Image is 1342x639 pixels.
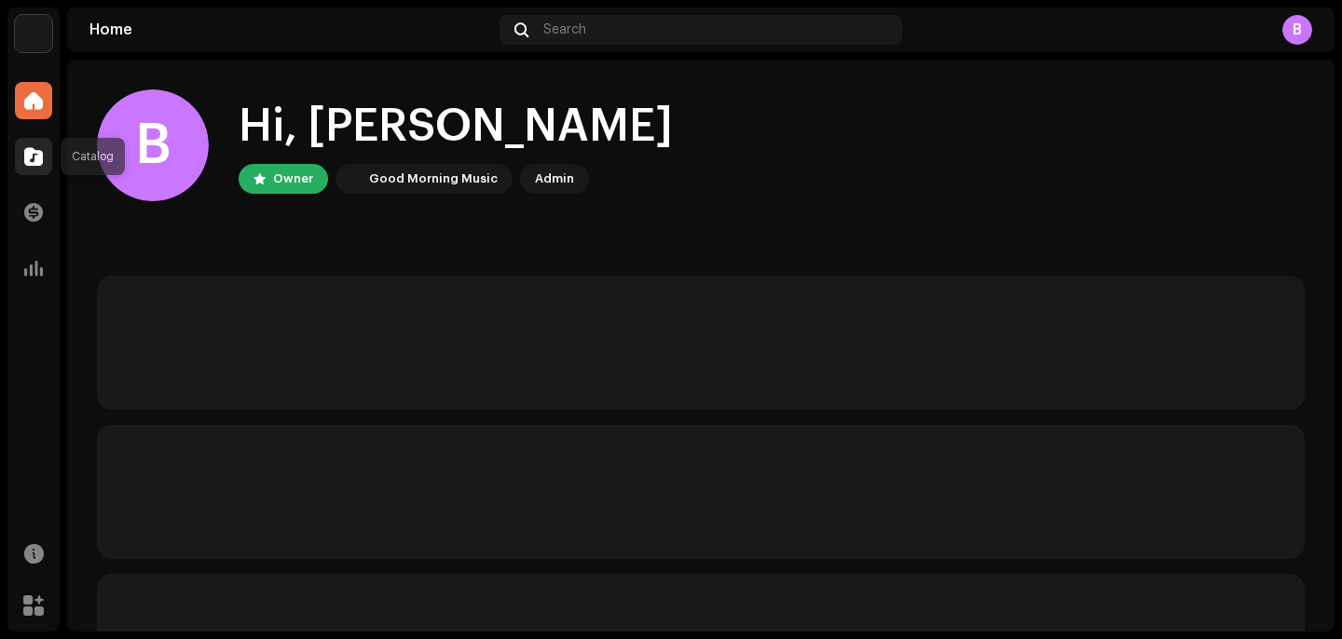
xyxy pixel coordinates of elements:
img: 4d355f5d-9311-46a2-b30d-525bdb8252bf [339,168,362,190]
div: Admin [535,168,574,190]
div: B [97,89,209,201]
div: Hi, [PERSON_NAME] [239,97,673,156]
img: 4d355f5d-9311-46a2-b30d-525bdb8252bf [15,15,52,52]
div: Owner [273,168,313,190]
div: Home [89,22,492,37]
span: Search [543,22,586,37]
div: B [1282,15,1312,45]
div: Good Morning Music [369,168,498,190]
